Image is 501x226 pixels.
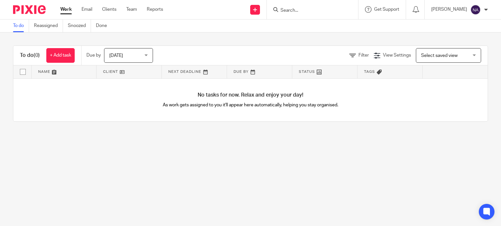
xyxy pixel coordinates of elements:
input: Search [280,8,339,14]
a: Snoozed [68,20,91,32]
a: + Add task [46,48,75,63]
a: Email [82,6,92,13]
a: Clients [102,6,116,13]
p: Due by [86,52,101,59]
span: Tags [364,70,375,73]
a: Reassigned [34,20,63,32]
span: (0) [34,53,40,58]
a: Team [126,6,137,13]
p: [PERSON_NAME] [431,6,467,13]
span: Select saved view [421,53,458,58]
span: View Settings [383,53,411,58]
h1: To do [20,52,40,59]
img: Pixie [13,5,46,14]
span: [DATE] [109,53,123,58]
p: As work gets assigned to you it'll appear here automatically, helping you stay organised. [132,102,369,108]
span: Get Support [374,7,399,12]
span: Filter [358,53,369,58]
a: Reports [147,6,163,13]
h4: No tasks for now. Relax and enjoy your day! [13,92,488,99]
a: Work [60,6,72,13]
a: Done [96,20,112,32]
a: To do [13,20,29,32]
img: svg%3E [470,5,481,15]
